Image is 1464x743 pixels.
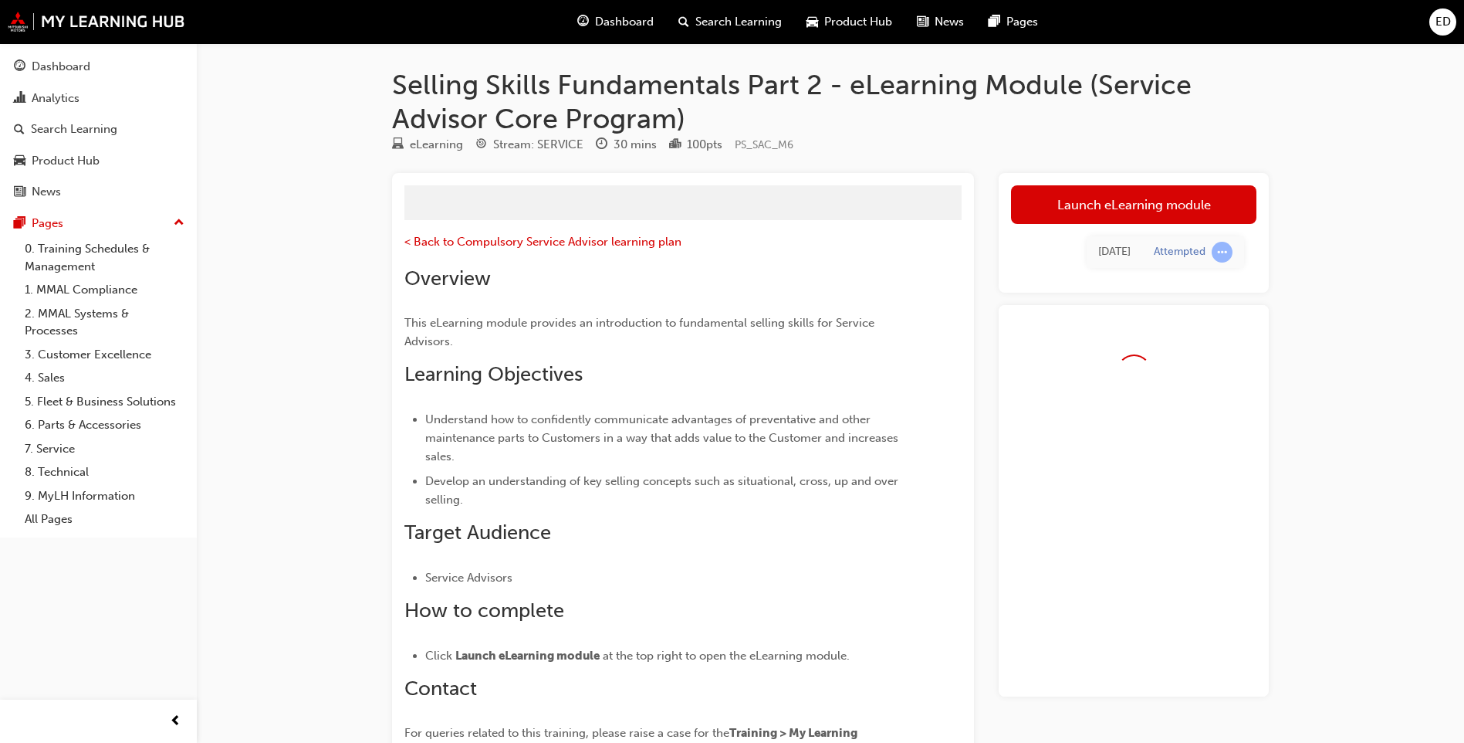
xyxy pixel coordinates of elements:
[565,6,666,38] a: guage-iconDashboard
[404,521,551,545] span: Target Audience
[6,178,191,206] a: News
[1154,245,1205,260] div: Attempted
[174,213,184,233] span: up-icon
[917,12,928,32] span: news-icon
[404,266,491,290] span: Overview
[392,138,404,152] span: learningResourceType_ELEARNING-icon
[6,84,191,113] a: Analytics
[32,183,61,201] div: News
[493,136,583,154] div: Stream: SERVICE
[475,135,583,154] div: Stream
[404,362,583,386] span: Learning Objectives
[19,343,191,367] a: 3. Customer Excellence
[1006,13,1038,31] span: Pages
[425,474,901,507] span: Develop an understanding of key selling concepts such as situational, cross, up and over selling.
[8,12,185,32] img: mmal
[14,123,25,137] span: search-icon
[735,138,793,151] span: Learning resource code
[19,302,191,343] a: 2. MMAL Systems & Processes
[425,571,512,585] span: Service Advisors
[19,278,191,302] a: 1. MMAL Compliance
[577,12,589,32] span: guage-icon
[455,649,600,663] span: Launch eLearning module
[666,6,794,38] a: search-iconSearch Learning
[14,60,25,74] span: guage-icon
[687,136,722,154] div: 100 pts
[425,412,901,463] span: Understand how to confidently communicate advantages of preventative and other maintenance parts ...
[14,185,25,199] span: news-icon
[404,235,681,249] a: < Back to Compulsory Service Advisor learning plan
[14,92,25,106] span: chart-icon
[19,484,191,508] a: 9. MyLH Information
[14,154,25,168] span: car-icon
[19,437,191,461] a: 7. Service
[32,90,79,107] div: Analytics
[678,12,689,32] span: search-icon
[935,13,964,31] span: News
[596,135,657,154] div: Duration
[392,68,1269,135] h1: Selling Skills Fundamentals Part 2 - eLearning Module (Service Advisor Core Program)
[6,147,191,175] a: Product Hub
[425,649,452,663] span: Click
[6,209,191,238] button: Pages
[392,135,463,154] div: Type
[6,49,191,209] button: DashboardAnalyticsSearch LearningProduct HubNews
[614,136,657,154] div: 30 mins
[976,6,1050,38] a: pages-iconPages
[404,316,877,348] span: This eLearning module provides an introduction to fundamental selling skills for Service Advisors.
[170,712,181,731] span: prev-icon
[19,366,191,390] a: 4. Sales
[824,13,892,31] span: Product Hub
[404,677,477,701] span: Contact
[19,507,191,531] a: All Pages
[410,136,463,154] div: eLearning
[32,215,63,232] div: Pages
[1212,242,1232,263] span: learningRecordVerb_ATTEMPT-icon
[475,138,487,152] span: target-icon
[19,413,191,437] a: 6. Parts & Accessories
[595,13,654,31] span: Dashboard
[6,53,191,81] a: Dashboard
[695,13,782,31] span: Search Learning
[794,6,904,38] a: car-iconProduct Hub
[31,120,117,138] div: Search Learning
[14,217,25,231] span: pages-icon
[596,138,607,152] span: clock-icon
[669,135,722,154] div: Points
[404,726,729,740] span: For queries related to this training, please raise a case for the
[1429,8,1456,36] button: ED
[32,152,100,170] div: Product Hub
[904,6,976,38] a: news-iconNews
[32,58,90,76] div: Dashboard
[989,12,1000,32] span: pages-icon
[1098,243,1131,261] div: Mon Sep 22 2025 11:36:33 GMT+1000 (Australian Eastern Standard Time)
[603,649,850,663] span: at the top right to open the eLearning module.
[6,115,191,144] a: Search Learning
[19,460,191,484] a: 8. Technical
[404,599,564,623] span: How to complete
[19,237,191,278] a: 0. Training Schedules & Management
[669,138,681,152] span: podium-icon
[1435,13,1451,31] span: ED
[806,12,818,32] span: car-icon
[19,390,191,414] a: 5. Fleet & Business Solutions
[1011,185,1256,224] a: Launch eLearning module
